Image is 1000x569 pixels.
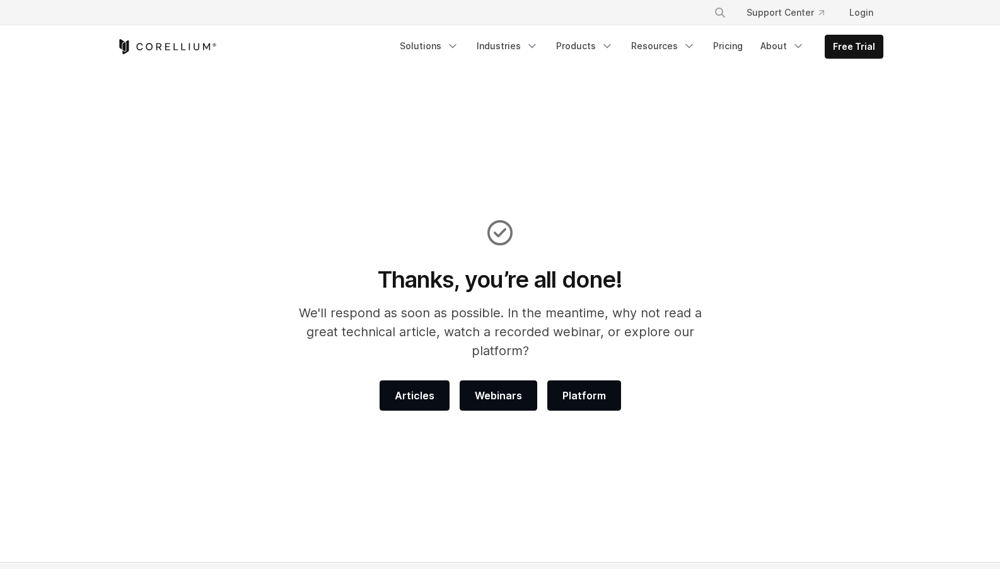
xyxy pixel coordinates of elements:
[825,35,883,58] a: Free Trial
[624,35,703,57] a: Resources
[475,388,522,403] span: Webinars
[547,380,621,411] a: Platform
[706,35,750,57] a: Pricing
[562,388,606,403] span: Platform
[392,35,467,57] a: Solutions
[395,388,434,403] span: Articles
[117,39,217,54] a: Corellium Home
[736,1,834,24] a: Support Center
[460,380,537,411] a: Webinars
[469,35,546,57] a: Industries
[282,266,719,293] h1: Thanks, you’re all done!
[282,303,719,360] p: We'll respond as soon as possible. In the meantime, why not read a great technical article, watch...
[392,35,883,59] div: Navigation Menu
[380,380,450,411] a: Articles
[549,35,621,57] a: Products
[699,1,883,24] div: Navigation Menu
[709,1,731,24] button: Search
[753,35,812,57] a: About
[839,1,883,24] a: Login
